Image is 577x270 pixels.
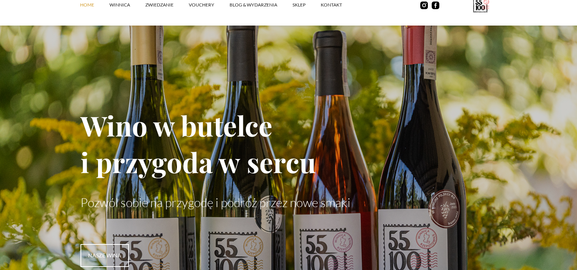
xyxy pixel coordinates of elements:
[80,107,497,180] h1: Wino w butelce i przygoda w sercu
[80,195,497,210] p: Pozwól sobie na przygodę i podróż przez nowe smaki
[80,244,129,267] a: nasze wina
